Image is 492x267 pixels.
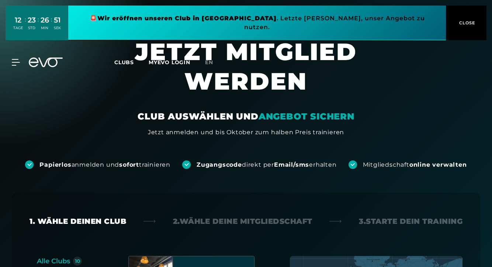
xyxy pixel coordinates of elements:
div: TAGE [13,25,23,31]
a: MYEVO LOGIN [149,59,190,66]
div: : [51,15,52,35]
div: Mitgliedschaft [363,161,467,169]
div: 3. Starte dein Training [359,216,462,226]
div: Alle Clubs [37,256,70,266]
div: direkt per erhalten [197,161,336,169]
a: Clubs [114,59,149,66]
span: en [205,59,213,66]
strong: online verwalten [409,161,467,168]
div: Jetzt anmelden und bis Oktober zum halben Preis trainieren [148,128,344,137]
span: CLOSE [457,20,475,26]
div: STD [28,25,36,31]
strong: Papierlos [39,161,71,168]
button: CLOSE [446,6,486,40]
div: : [38,15,39,35]
div: 26 [41,15,49,25]
span: Clubs [114,59,134,66]
div: MIN [41,25,49,31]
div: 23 [28,15,36,25]
em: ANGEBOT SICHERN [259,111,354,122]
a: en [205,58,222,67]
div: 1. Wähle deinen Club [30,216,126,226]
div: 51 [54,15,61,25]
div: anmelden und trainieren [39,161,170,169]
div: 12 [13,15,23,25]
div: : [25,15,26,35]
div: SEK [54,25,61,31]
div: 10 [75,259,80,264]
div: CLUB AUSWÄHLEN UND [138,111,354,122]
strong: Zugangscode [197,161,242,168]
strong: Email/sms [274,161,309,168]
div: 2. Wähle deine Mitgliedschaft [173,216,312,226]
strong: sofort [119,161,139,168]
